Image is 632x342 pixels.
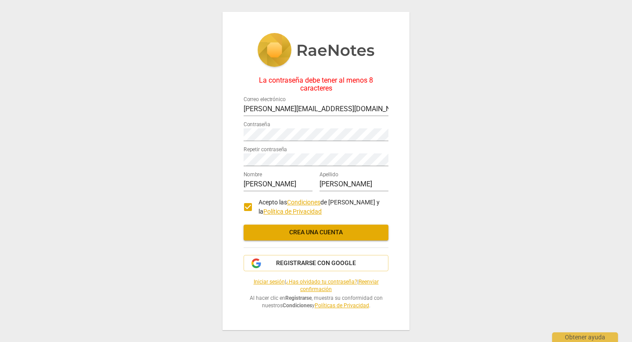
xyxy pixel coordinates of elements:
b: Condiciones [283,302,312,309]
span: Acepto las de [PERSON_NAME] y la [259,199,380,215]
button: Registrarse con Google [244,255,388,272]
a: Política de Privacidad [263,208,322,215]
label: Apellido [320,172,338,177]
b: Registrarse [285,295,312,301]
label: Contraseña [244,122,270,127]
label: Nombre [244,172,262,177]
a: Reenviar confirmación [300,279,379,292]
a: Políticas de Privacidad [315,302,369,309]
div: Obtener ayuda [552,332,618,342]
img: 5ac2273c67554f335776073100b6d88f.svg [257,33,375,69]
button: Crea una cuenta [244,225,388,240]
span: Registrarse con Google [276,259,356,268]
div: La contraseña debe tener al menos 8 caracteres [244,76,388,93]
label: Correo electrónico [244,97,285,102]
a: Iniciar sesión [254,279,285,285]
span: Al hacer clic en , muestra su conformidad con nuestros y . [244,295,388,309]
span: Crea una cuenta [251,228,381,237]
a: ¿Has olvidado tu contraseña? [286,279,357,285]
a: Condiciones [287,199,320,206]
span: | | [244,278,388,293]
label: Repetir contraseña [244,147,287,152]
